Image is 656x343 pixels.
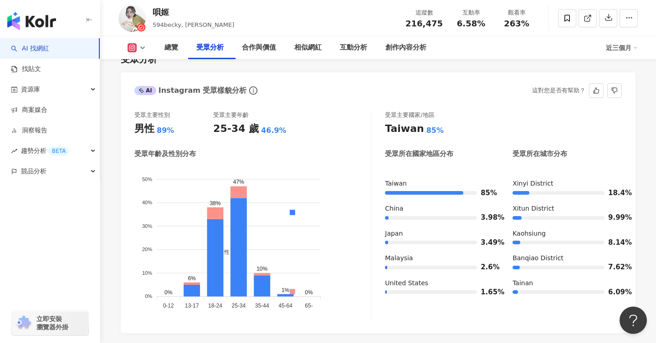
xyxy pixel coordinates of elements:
img: KOL Avatar [118,5,146,32]
a: searchAI 找網紅 [11,44,49,53]
tspan: 45-64 [278,303,292,309]
div: 受眾主要國家/地區 [385,111,434,119]
div: 互動分析 [340,42,367,53]
tspan: 50% [142,177,152,182]
span: 9.99% [608,214,622,221]
div: 相似網紅 [294,42,322,53]
div: 總覽 [164,42,178,53]
span: 263% [504,19,529,28]
div: Kaohsiung [512,229,622,238]
div: China [385,204,494,213]
div: 合作與價值 [242,42,276,53]
tspan: 0-12 [163,303,174,309]
span: 7.62% [608,264,622,271]
div: Taiwan [385,122,424,136]
div: 男性 [134,122,154,136]
div: Tainan [512,279,622,288]
div: Taiwan [385,179,494,188]
a: 找貼文 [11,65,41,74]
div: 受眾年齡及性別分布 [134,149,196,159]
tspan: 20% [142,247,152,252]
span: 216,475 [405,19,443,28]
a: 商案媒合 [11,106,47,115]
span: 資源庫 [21,79,40,100]
div: BETA [48,146,69,156]
span: 6.58% [457,19,485,28]
span: 3.49% [481,239,494,246]
span: rise [11,148,17,154]
div: 85% [426,126,444,136]
div: Xinyi District [512,179,622,188]
tspan: 65- [305,303,313,309]
span: 85% [481,190,494,197]
div: 受眾分析 [196,42,224,53]
img: logo [7,12,56,30]
iframe: Help Scout Beacon - Open [620,307,647,334]
div: 受眾所在城市分布 [512,149,567,159]
tspan: 25-34 [231,303,246,309]
div: Malaysia [385,254,494,263]
a: chrome extension立即安裝 瀏覽器外掛 [12,311,88,335]
span: 8.14% [608,239,622,246]
tspan: 18-24 [208,303,222,309]
div: 唄姬 [153,6,234,18]
tspan: 10% [142,270,152,276]
tspan: 0% [145,294,152,299]
div: 89% [157,126,174,136]
div: 受眾所在國家地區分布 [385,149,453,159]
div: Xitun District [512,204,622,213]
div: Instagram 受眾樣貌分析 [134,86,246,96]
span: 6.09% [608,289,622,296]
span: info-circle [248,85,259,96]
span: 3.98% [481,214,494,221]
div: 觀看率 [499,8,534,17]
div: United States [385,279,494,288]
span: 競品分析 [21,161,46,182]
div: 這對您是否有幫助？ [532,84,585,97]
img: chrome extension [15,316,32,330]
span: 2.6% [481,264,494,271]
span: like [593,87,600,94]
span: 18.4% [608,190,622,197]
tspan: 35-44 [255,303,269,309]
tspan: 13-17 [185,303,199,309]
div: 受眾主要性別 [134,111,170,119]
div: Banqiao District [512,254,622,263]
tspan: 30% [142,223,152,229]
div: 46.9% [261,126,287,136]
div: AI [134,86,156,95]
span: 594becky, [PERSON_NAME] [153,21,234,28]
span: 立即安裝 瀏覽器外掛 [36,315,68,331]
div: Japan [385,229,494,238]
span: dislike [611,87,618,94]
span: 趨勢分析 [21,141,69,161]
div: 受眾分析 [121,53,157,66]
tspan: 40% [142,200,152,206]
div: 近三個月 [606,40,638,55]
span: 1.65% [481,289,494,296]
div: 受眾主要年齡 [213,111,249,119]
a: 洞察報告 [11,126,47,135]
div: 25-34 歲 [213,122,259,136]
div: 互動率 [454,8,488,17]
div: 追蹤數 [405,8,443,17]
div: 創作內容分析 [385,42,426,53]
